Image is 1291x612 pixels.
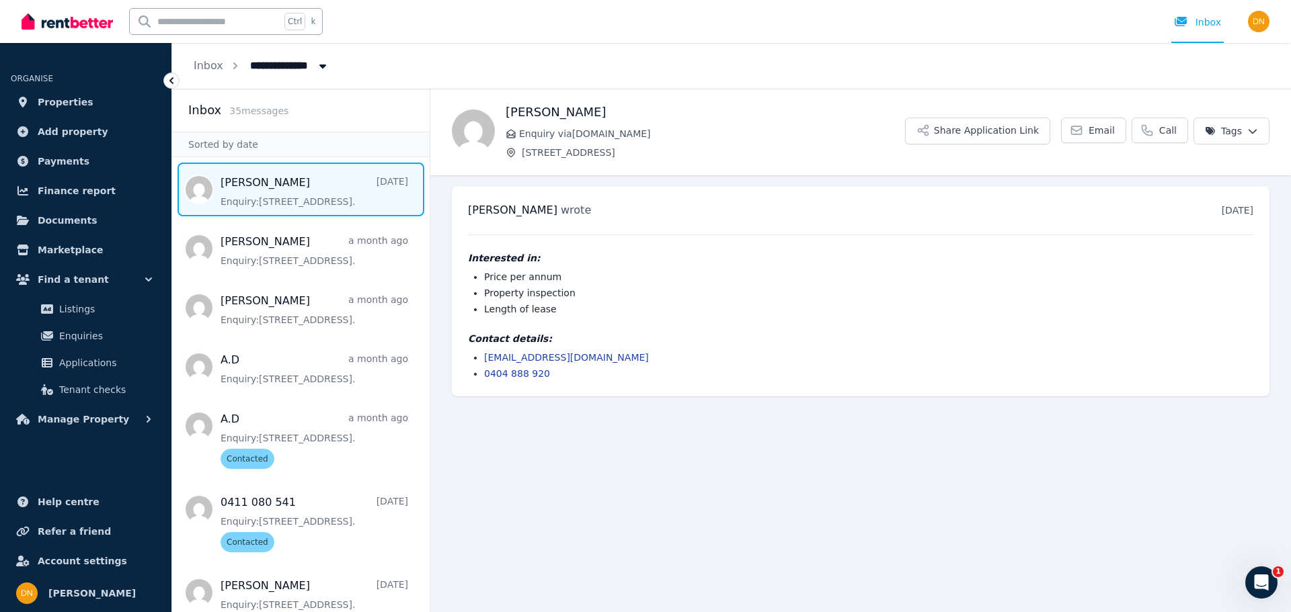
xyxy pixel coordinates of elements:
span: Email [1089,124,1115,137]
span: [PERSON_NAME] [48,585,136,601]
span: Applications [59,355,150,371]
button: Manage Property [11,406,161,433]
a: Finance report [11,177,161,204]
a: Enquiries [16,322,155,349]
span: Listings [59,301,150,317]
a: Help centre [11,488,161,515]
h2: Inbox [188,101,221,120]
span: wrote [561,204,591,216]
span: Documents [38,212,97,228]
span: Finance report [38,183,116,199]
nav: Breadcrumb [172,43,351,89]
span: Add property [38,124,108,140]
a: [PERSON_NAME]a month agoEnquiry:[STREET_ADDRESS]. [221,234,408,267]
a: 0404 888 920 [484,368,550,379]
span: Payments [38,153,89,169]
a: Listings [16,296,155,322]
a: Tenant checks [16,376,155,403]
h1: [PERSON_NAME] [506,103,905,122]
a: [PERSON_NAME]a month agoEnquiry:[STREET_ADDRESS]. [221,293,408,326]
span: k [311,16,315,27]
img: Deepak Narang [1248,11,1269,32]
span: Enquiries [59,328,150,344]
a: Refer a friend [11,518,161,545]
a: [PERSON_NAME][DATE]Enquiry:[STREET_ADDRESS]. [221,175,408,208]
span: Help centre [38,494,100,510]
span: 35 message s [229,105,288,116]
span: Account settings [38,553,127,569]
li: Price per annum [484,270,1253,283]
img: RentBetter [22,11,113,32]
time: [DATE] [1222,205,1253,216]
span: Manage Property [38,411,129,427]
a: Documents [11,207,161,234]
a: [EMAIL_ADDRESS][DOMAIN_NAME] [484,352,649,363]
a: Add property [11,118,161,145]
span: Tags [1205,124,1242,138]
a: Properties [11,89,161,116]
a: Account settings [11,548,161,574]
span: Ctrl [284,13,305,30]
a: Applications [16,349,155,376]
iframe: Intercom live chat [1245,566,1278,599]
span: Marketplace [38,242,103,258]
button: Tags [1194,118,1269,144]
a: A.Da month agoEnquiry:[STREET_ADDRESS]. [221,352,408,386]
span: 1 [1273,566,1284,577]
h4: Interested in: [468,251,1253,265]
li: Length of lease [484,302,1253,316]
a: 0411 080 541[DATE]Enquiry:[STREET_ADDRESS].Contacted [221,494,408,552]
button: Find a tenant [11,266,161,293]
span: Properties [38,94,93,110]
img: Alfred Mouradian [452,110,495,152]
span: [STREET_ADDRESS] [522,146,905,159]
a: A.Da month agoEnquiry:[STREET_ADDRESS].Contacted [221,411,408,469]
a: Inbox [194,59,223,72]
a: Marketplace [11,236,161,263]
span: [PERSON_NAME] [468,204,557,216]
li: Property inspection [484,286,1253,300]
button: Share Application Link [905,118,1050,144]
a: Email [1061,118,1126,143]
h4: Contact details: [468,332,1253,345]
span: Refer a friend [38,523,111,539]
div: Inbox [1174,15,1221,29]
a: Call [1132,118,1188,143]
span: Enquiry via [DOMAIN_NAME] [519,127,905,140]
span: ORGANISE [11,74,53,83]
a: Payments [11,148,161,175]
span: Call [1159,124,1177,137]
span: Find a tenant [38,271,109,288]
div: Sorted by date [172,132,430,157]
span: Tenant checks [59,382,150,398]
img: Deepak Narang [16,582,38,604]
